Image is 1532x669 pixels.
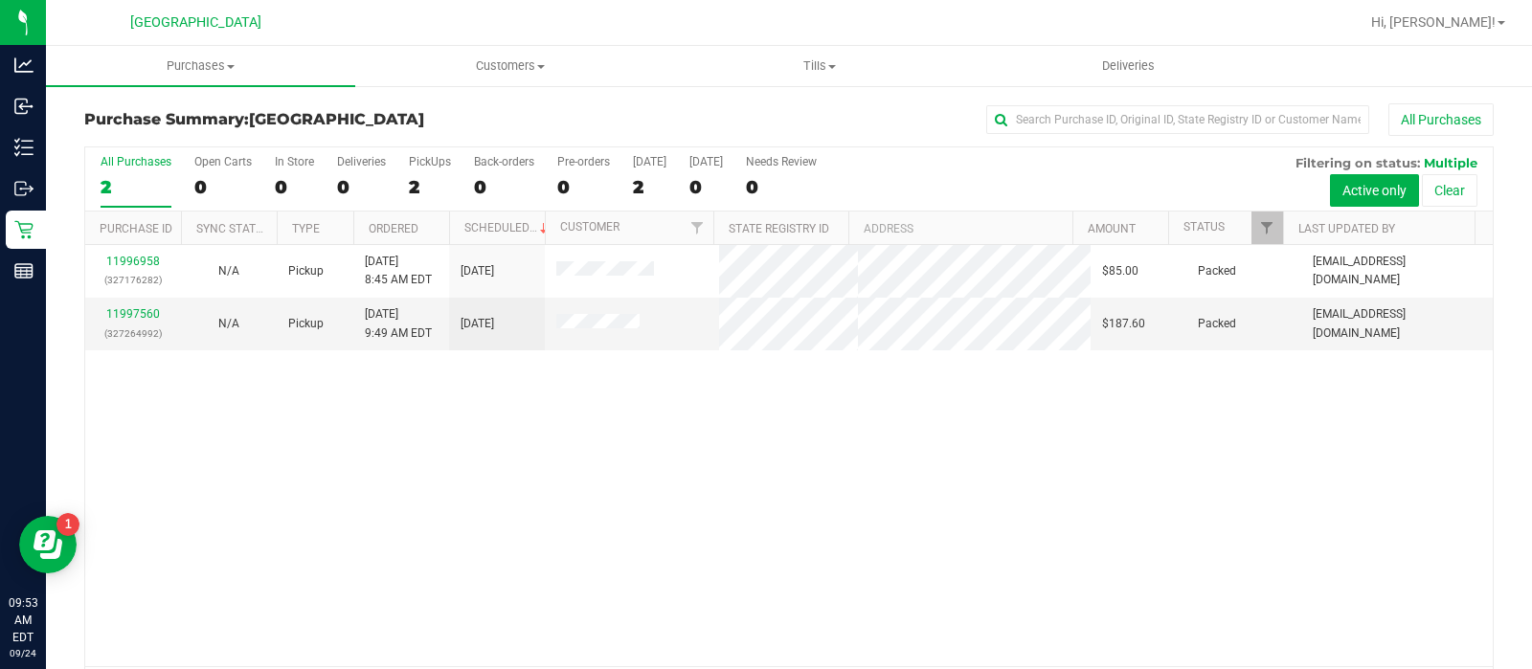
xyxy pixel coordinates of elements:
span: Hi, [PERSON_NAME]! [1371,14,1496,30]
span: Pickup [288,262,324,280]
inline-svg: Inventory [14,138,34,157]
div: [DATE] [689,155,723,168]
th: Address [848,212,1072,245]
a: 11997560 [106,307,160,321]
span: Not Applicable [218,317,239,330]
span: [GEOGRAPHIC_DATA] [130,14,261,31]
span: Packed [1198,262,1236,280]
a: Status [1183,220,1225,234]
span: [DATE] [461,262,494,280]
div: Pre-orders [557,155,610,168]
span: Customers [356,57,664,75]
button: Active only [1330,174,1419,207]
p: (327176282) [97,271,169,289]
a: Tills [665,46,974,86]
a: Sync Status [196,222,270,235]
inline-svg: Inbound [14,97,34,116]
a: 11996958 [106,255,160,268]
h3: Purchase Summary: [84,111,554,128]
div: 0 [557,176,610,198]
inline-svg: Analytics [14,56,34,75]
inline-svg: Retail [14,220,34,239]
a: Ordered [369,222,418,235]
span: Purchases [46,57,355,75]
p: 09/24 [9,646,37,660]
p: (327264992) [97,324,169,343]
a: Filter [1251,212,1283,244]
div: Deliveries [337,155,386,168]
div: 0 [275,176,314,198]
span: [EMAIL_ADDRESS][DOMAIN_NAME] [1313,305,1481,342]
span: Not Applicable [218,264,239,278]
div: 2 [633,176,666,198]
span: Filtering on status: [1295,155,1420,170]
iframe: Resource center unread badge [56,513,79,536]
div: Needs Review [746,155,817,168]
a: State Registry ID [729,222,829,235]
div: 2 [409,176,451,198]
div: 0 [746,176,817,198]
span: Packed [1198,315,1236,333]
a: Filter [682,212,713,244]
div: Open Carts [194,155,252,168]
div: 0 [337,176,386,198]
span: [GEOGRAPHIC_DATA] [249,110,424,128]
div: PickUps [409,155,451,168]
div: In Store [275,155,314,168]
span: Tills [665,57,973,75]
button: N/A [218,315,239,333]
span: [DATE] [461,315,494,333]
span: Deliveries [1076,57,1181,75]
span: [DATE] 9:49 AM EDT [365,305,432,342]
div: All Purchases [101,155,171,168]
a: Deliveries [974,46,1283,86]
span: $187.60 [1102,315,1145,333]
div: 0 [194,176,252,198]
div: 0 [689,176,723,198]
span: $85.00 [1102,262,1138,280]
a: Purchase ID [100,222,172,235]
div: 2 [101,176,171,198]
span: [DATE] 8:45 AM EDT [365,253,432,289]
div: 0 [474,176,534,198]
a: Scheduled [464,221,552,234]
input: Search Purchase ID, Original ID, State Registry ID or Customer Name... [986,105,1369,134]
a: Amount [1088,222,1136,235]
a: Customer [560,220,620,234]
span: Multiple [1424,155,1477,170]
button: N/A [218,262,239,280]
div: Back-orders [474,155,534,168]
a: Purchases [46,46,355,86]
a: Customers [355,46,665,86]
span: [EMAIL_ADDRESS][DOMAIN_NAME] [1313,253,1481,289]
button: All Purchases [1388,103,1494,136]
p: 09:53 AM EDT [9,594,37,646]
button: Clear [1422,174,1477,207]
inline-svg: Outbound [14,179,34,198]
div: [DATE] [633,155,666,168]
span: Pickup [288,315,324,333]
a: Last Updated By [1298,222,1395,235]
iframe: Resource center [19,516,77,573]
a: Type [292,222,320,235]
inline-svg: Reports [14,261,34,280]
